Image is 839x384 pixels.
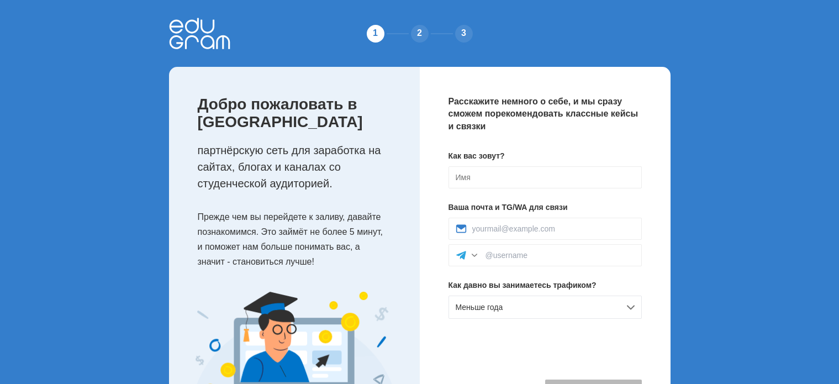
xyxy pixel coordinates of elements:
[448,202,642,213] p: Ваша почта и TG/WA для связи
[448,150,642,162] p: Как вас зовут?
[365,23,387,45] div: 1
[453,23,475,45] div: 3
[486,251,635,260] input: @username
[472,224,635,233] input: yourmail@example.com
[448,166,642,188] input: Имя
[409,23,431,45] div: 2
[448,96,642,133] p: Расскажите немного о себе, и мы сразу сможем порекомендовать классные кейсы и связки
[198,96,398,131] p: Добро пожаловать в [GEOGRAPHIC_DATA]
[448,280,642,291] p: Как давно вы занимаетесь трафиком?
[456,303,503,312] span: Меньше года
[198,209,398,270] p: Прежде чем вы перейдете к заливу, давайте познакомимся. Это займёт не более 5 минут, и поможет на...
[198,142,398,192] p: партнёрскую сеть для заработка на сайтах, блогах и каналах со студенческой аудиторией.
